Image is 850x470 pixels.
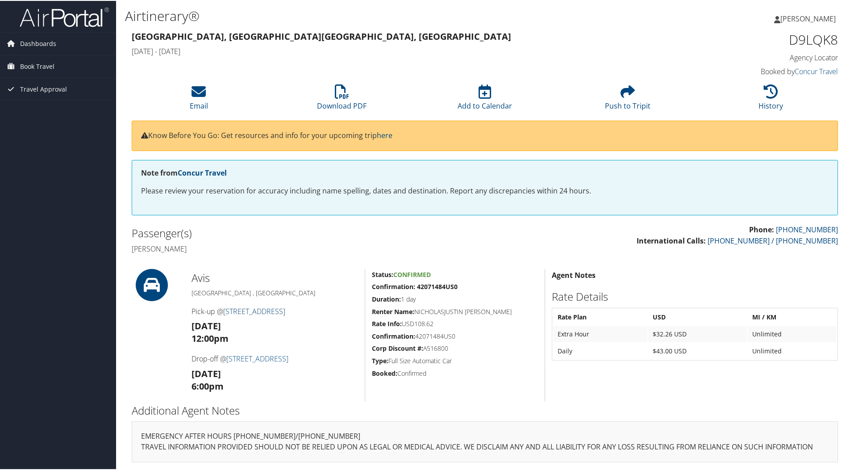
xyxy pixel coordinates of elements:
a: History [758,88,783,110]
a: here [377,130,392,139]
strong: Booked: [372,368,397,377]
h5: 42071484US0 [372,331,538,340]
h5: USD108.62 [372,319,538,327]
strong: 6:00pm [192,379,224,391]
h2: Passenger(s) [132,225,478,240]
th: USD [648,308,747,324]
strong: Duration: [372,294,401,302]
a: Email [190,88,208,110]
h4: Pick-up @ [192,306,358,315]
strong: [DATE] [192,319,221,331]
a: Concur Travel [178,167,227,177]
h2: Additional Agent Notes [132,402,838,417]
div: EMERGENCY AFTER HOURS [PHONE_NUMBER]/[PHONE_NUMBER] [132,420,838,462]
strong: 12:00pm [192,332,229,344]
strong: Type: [372,356,388,364]
h4: [PERSON_NAME] [132,243,478,253]
h5: [GEOGRAPHIC_DATA] , [GEOGRAPHIC_DATA] [192,288,358,297]
span: Confirmed [393,269,431,278]
strong: Phone: [749,224,774,234]
strong: International Calls: [637,235,706,245]
h5: Confirmed [372,368,538,377]
h2: Rate Details [552,288,838,303]
strong: [GEOGRAPHIC_DATA], [GEOGRAPHIC_DATA] [GEOGRAPHIC_DATA], [GEOGRAPHIC_DATA] [132,29,511,42]
a: [PHONE_NUMBER] [776,224,838,234]
strong: Rate Info: [372,319,402,327]
td: $43.00 USD [648,342,747,358]
img: airportal-logo.png [20,6,109,27]
a: Push to Tripit [605,88,650,110]
h2: Avis [192,269,358,285]
h4: [DATE] - [DATE] [132,46,658,55]
h1: Airtinerary® [125,6,605,25]
h4: Drop-off @ [192,353,358,363]
td: Unlimited [748,342,837,358]
td: Daily [553,342,647,358]
a: [STREET_ADDRESS] [223,306,285,315]
h4: Booked by [671,66,838,76]
strong: Agent Notes [552,269,596,279]
strong: Renter Name: [372,306,414,315]
strong: Note from [141,167,227,177]
strong: Confirmation: [372,331,415,340]
a: [STREET_ADDRESS] [226,353,288,363]
h5: 1 day [372,294,538,303]
th: MI / KM [748,308,837,324]
a: Concur Travel [795,66,838,76]
h1: D9LQK8 [671,29,838,48]
td: $32.26 USD [648,325,747,341]
p: Know Before You Go: Get resources and info for your upcoming trip [141,129,829,141]
a: [PHONE_NUMBER] / [PHONE_NUMBER] [708,235,838,245]
a: Add to Calendar [458,88,512,110]
th: Rate Plan [553,308,647,324]
span: Book Travel [20,55,54,77]
span: Travel Approval [20,77,67,100]
a: [PERSON_NAME] [774,4,845,31]
td: Unlimited [748,325,837,341]
td: Extra Hour [553,325,647,341]
a: Download PDF [317,88,367,110]
h5: NICHOLASJUSTIN [PERSON_NAME] [372,306,538,315]
strong: Status: [372,269,393,278]
strong: Corp Discount #: [372,343,423,352]
strong: [DATE] [192,367,221,379]
p: TRAVEL INFORMATION PROVIDED SHOULD NOT BE RELIED UPON AS LEGAL OR MEDICAL ADVICE. WE DISCLAIM ANY... [141,441,829,452]
h4: Agency Locator [671,52,838,62]
p: Please review your reservation for accuracy including name spelling, dates and destination. Repor... [141,185,829,196]
span: [PERSON_NAME] [780,13,836,23]
h5: A516800 [372,343,538,352]
strong: Confirmation: 42071484US0 [372,281,458,290]
h5: Full Size Automatic Car [372,356,538,365]
span: Dashboards [20,32,56,54]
